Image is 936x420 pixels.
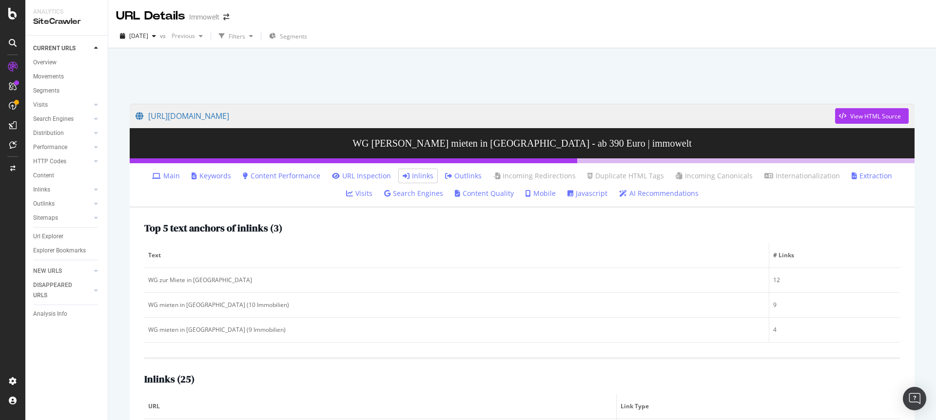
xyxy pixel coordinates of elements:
[33,171,101,181] a: Content
[33,199,91,209] a: Outlinks
[773,251,894,260] span: # Links
[33,156,91,167] a: HTTP Codes
[526,189,556,198] a: Mobile
[621,402,894,411] span: Link Type
[33,72,64,82] div: Movements
[835,108,909,124] button: View HTML Source
[280,32,307,40] span: Segments
[903,387,926,410] div: Open Intercom Messenger
[148,251,762,260] span: Text
[152,171,180,181] a: Main
[33,213,58,223] div: Sitemaps
[33,246,86,256] div: Explorer Bookmarks
[144,374,195,384] h2: Inlinks ( 25 )
[33,156,66,167] div: HTTP Codes
[455,189,514,198] a: Content Quality
[192,171,231,181] a: Keywords
[33,128,91,138] a: Distribution
[567,189,607,198] a: Javascript
[215,28,257,44] button: Filters
[33,266,91,276] a: NEW URLS
[33,171,54,181] div: Content
[33,114,91,124] a: Search Engines
[676,171,753,181] a: Incoming Canonicals
[148,402,610,411] span: URL
[33,8,100,16] div: Analytics
[33,100,48,110] div: Visits
[160,32,168,40] span: vs
[229,32,245,40] div: Filters
[332,171,391,181] a: URL Inspection
[168,28,207,44] button: Previous
[168,32,195,40] span: Previous
[33,280,82,301] div: DISAPPEARED URLS
[243,171,320,181] a: Content Performance
[493,171,576,181] a: Incoming Redirections
[33,43,76,54] div: CURRENT URLS
[33,309,101,319] a: Analysis Info
[33,86,101,96] a: Segments
[445,171,482,181] a: Outlinks
[773,276,896,285] div: 12
[33,231,63,242] div: Url Explorer
[148,325,765,334] div: WG mieten in [GEOGRAPHIC_DATA] (9 Immobilien)
[129,32,148,40] span: 2025 Aug. 22nd
[265,28,311,44] button: Segments
[773,301,896,309] div: 9
[33,43,91,54] a: CURRENT URLS
[33,246,101,256] a: Explorer Bookmarks
[116,28,160,44] button: [DATE]
[587,171,664,181] a: Duplicate HTML Tags
[33,142,67,153] div: Performance
[189,12,219,22] div: Immowelt
[144,223,282,233] h2: Top 5 text anchors of inlinks ( 3 )
[148,301,765,309] div: WG mieten in [GEOGRAPHIC_DATA] (10 Immobilien)
[33,57,57,68] div: Overview
[773,325,896,334] div: 4
[764,171,840,181] a: Internationalization
[33,231,101,242] a: Url Explorer
[33,213,91,223] a: Sitemaps
[33,185,91,195] a: Inlinks
[33,199,55,209] div: Outlinks
[33,86,59,96] div: Segments
[33,266,62,276] div: NEW URLS
[33,72,101,82] a: Movements
[33,142,91,153] a: Performance
[136,104,835,128] a: [URL][DOMAIN_NAME]
[33,16,100,27] div: SiteCrawler
[223,14,229,20] div: arrow-right-arrow-left
[850,112,901,120] div: View HTML Source
[33,309,67,319] div: Analysis Info
[619,189,699,198] a: AI Recommendations
[33,57,101,68] a: Overview
[384,189,443,198] a: Search Engines
[116,8,185,24] div: URL Details
[403,171,433,181] a: Inlinks
[33,185,50,195] div: Inlinks
[33,100,91,110] a: Visits
[33,114,74,124] div: Search Engines
[33,280,91,301] a: DISAPPEARED URLS
[33,128,64,138] div: Distribution
[130,128,915,158] h3: WG [PERSON_NAME] mieten in [GEOGRAPHIC_DATA] - ab 390 Euro | immowelt
[346,189,372,198] a: Visits
[852,171,892,181] a: Extraction
[148,276,765,285] div: WG zur Miete in [GEOGRAPHIC_DATA]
